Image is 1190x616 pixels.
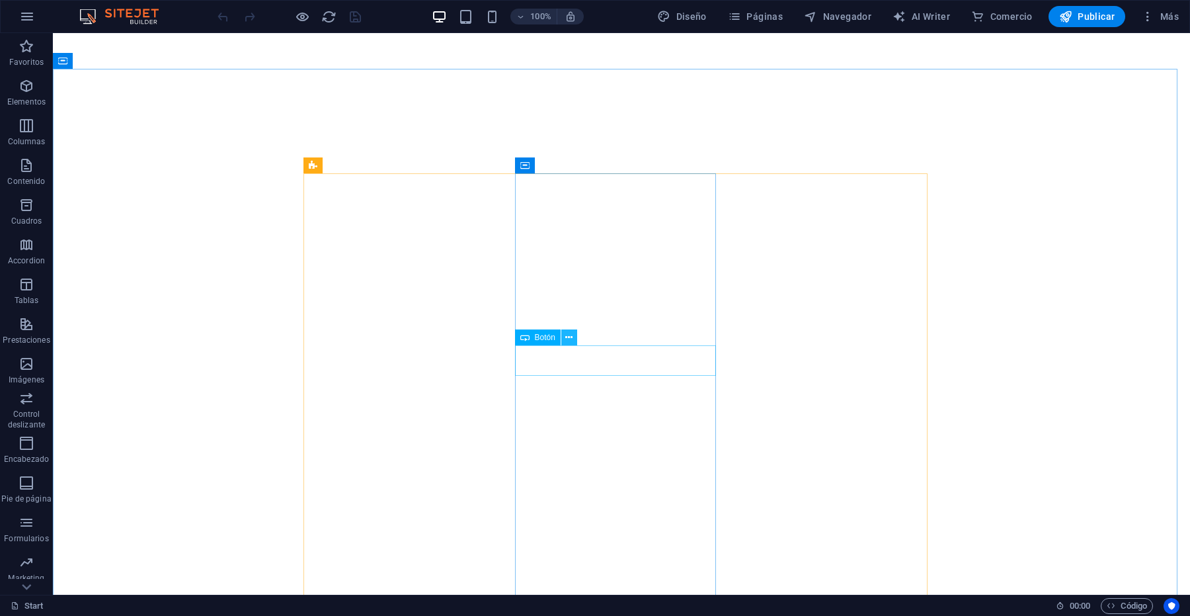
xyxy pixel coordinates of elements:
p: Pie de página [1,494,51,504]
p: Encabezado [4,454,49,464]
button: Usercentrics [1164,598,1179,614]
button: Más [1136,6,1184,27]
a: Haz clic para cancelar la selección y doble clic para abrir páginas [11,598,44,614]
p: Cuadros [11,216,42,226]
span: 00 00 [1070,598,1090,614]
p: Marketing [8,573,44,584]
button: reload [321,9,337,24]
p: Tablas [15,295,39,306]
button: Páginas [723,6,788,27]
button: Navegador [799,6,877,27]
i: Volver a cargar página [321,9,337,24]
button: Publicar [1049,6,1126,27]
p: Imágenes [9,374,44,385]
button: Diseño [652,6,712,27]
p: Elementos [7,97,46,107]
p: Columnas [8,136,46,147]
i: Al redimensionar, ajustar el nivel de zoom automáticamente para ajustarse al dispositivo elegido. [565,11,576,22]
button: Código [1101,598,1153,614]
span: Publicar [1059,10,1115,23]
button: Haz clic para salir del modo de previsualización y seguir editando [294,9,310,24]
h6: 100% [530,9,551,24]
p: Contenido [7,176,45,187]
span: : [1079,601,1081,611]
span: Código [1107,598,1147,614]
p: Prestaciones [3,335,50,345]
span: Navegador [804,10,871,23]
img: Editor Logo [76,9,175,24]
span: Comercio [971,10,1033,23]
button: 100% [510,9,557,24]
h6: Tiempo de la sesión [1056,598,1091,614]
span: Diseño [657,10,707,23]
p: Favoritos [9,57,44,67]
p: Formularios [4,533,48,544]
button: Comercio [966,6,1038,27]
button: AI Writer [887,6,955,27]
span: Páginas [728,10,783,23]
span: Más [1141,10,1179,23]
span: AI Writer [892,10,950,23]
div: Diseño (Ctrl+Alt+Y) [652,6,712,27]
span: Botón [535,333,555,341]
p: Accordion [8,255,45,266]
